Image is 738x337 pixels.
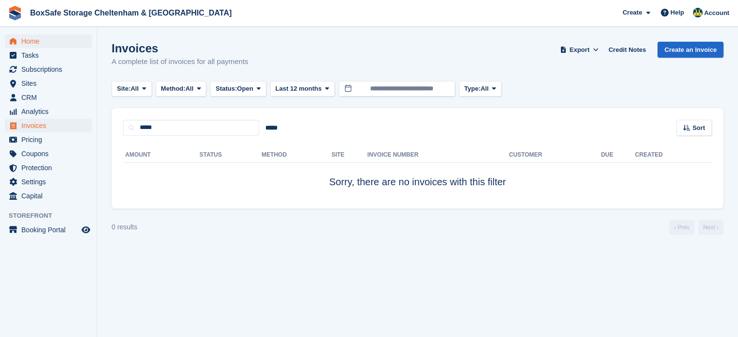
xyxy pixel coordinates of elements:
[601,147,635,163] th: Due
[5,223,92,237] a: menu
[692,123,705,133] span: Sort
[669,220,694,235] a: Previous
[237,84,253,94] span: Open
[276,84,322,94] span: Last 12 months
[9,211,97,221] span: Storefront
[131,84,139,94] span: All
[156,81,207,97] button: Method: All
[112,42,248,55] h1: Invoices
[21,223,80,237] span: Booking Portal
[5,34,92,48] a: menu
[21,147,80,160] span: Coupons
[80,224,92,236] a: Preview store
[262,147,331,163] th: Method
[464,84,481,94] span: Type:
[123,147,199,163] th: Amount
[657,42,723,58] a: Create an Invoice
[112,222,137,232] div: 0 results
[5,161,92,175] a: menu
[5,147,92,160] a: menu
[5,48,92,62] a: menu
[185,84,194,94] span: All
[509,147,601,163] th: Customer
[331,147,367,163] th: Site
[5,77,92,90] a: menu
[21,119,80,132] span: Invoices
[5,105,92,118] a: menu
[21,77,80,90] span: Sites
[5,175,92,189] a: menu
[210,81,266,97] button: Status: Open
[215,84,237,94] span: Status:
[112,81,152,97] button: Site: All
[21,34,80,48] span: Home
[21,91,80,104] span: CRM
[5,133,92,146] a: menu
[26,5,235,21] a: BoxSafe Storage Cheltenham & [GEOGRAPHIC_DATA]
[635,147,712,163] th: Created
[570,45,590,55] span: Export
[5,91,92,104] a: menu
[667,220,725,235] nav: Page
[21,161,80,175] span: Protection
[605,42,650,58] a: Credit Notes
[112,56,248,67] p: A complete list of invoices for all payments
[161,84,186,94] span: Method:
[704,8,729,18] span: Account
[199,147,262,163] th: Status
[5,119,92,132] a: menu
[270,81,335,97] button: Last 12 months
[459,81,502,97] button: Type: All
[558,42,601,58] button: Export
[21,133,80,146] span: Pricing
[698,220,723,235] a: Next
[21,63,80,76] span: Subscriptions
[367,147,509,163] th: Invoice Number
[21,189,80,203] span: Capital
[5,63,92,76] a: menu
[693,8,703,17] img: Kim Virabi
[480,84,489,94] span: All
[671,8,684,17] span: Help
[329,177,506,187] span: Sorry, there are no invoices with this filter
[21,175,80,189] span: Settings
[5,189,92,203] a: menu
[8,6,22,20] img: stora-icon-8386f47178a22dfd0bd8f6a31ec36ba5ce8667c1dd55bd0f319d3a0aa187defe.svg
[117,84,131,94] span: Site:
[21,48,80,62] span: Tasks
[21,105,80,118] span: Analytics
[623,8,642,17] span: Create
